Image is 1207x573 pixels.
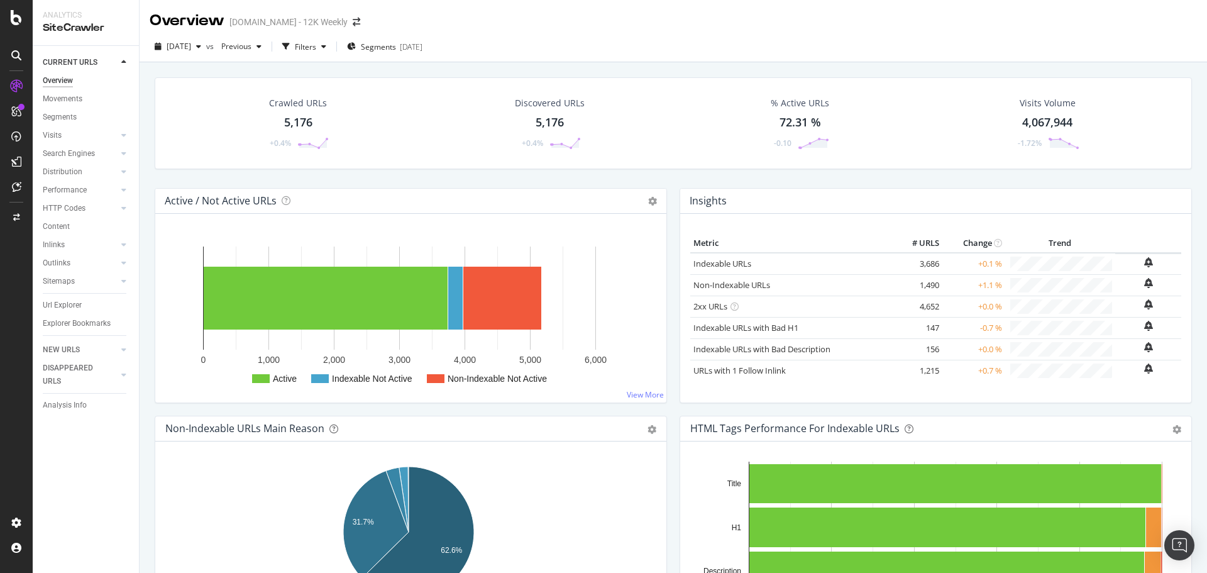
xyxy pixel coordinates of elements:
[216,41,251,52] span: Previous
[732,523,742,532] text: H1
[690,234,892,253] th: Metric
[448,374,547,384] text: Non-Indexable Not Active
[43,343,80,357] div: NEW URLS
[780,114,821,131] div: 72.31 %
[43,92,130,106] a: Movements
[206,41,216,52] span: vs
[1144,299,1153,309] div: bell-plus
[277,36,331,57] button: Filters
[165,422,324,435] div: Non-Indexable URLs Main Reason
[774,138,791,148] div: -0.10
[942,317,1005,338] td: -0.7 %
[648,425,656,434] div: gear
[693,301,727,312] a: 2xx URLs
[284,114,312,131] div: 5,176
[727,479,742,488] text: Title
[627,389,664,400] a: View More
[1144,321,1153,331] div: bell-plus
[1164,530,1194,560] div: Open Intercom Messenger
[353,18,360,26] div: arrow-right-arrow-left
[43,184,87,197] div: Performance
[892,317,942,338] td: 147
[942,234,1005,253] th: Change
[1144,364,1153,374] div: bell-plus
[150,36,206,57] button: [DATE]
[342,36,427,57] button: Segments[DATE]
[43,362,118,388] a: DISAPPEARED URLS
[1144,278,1153,288] div: bell-plus
[693,322,798,333] a: Indexable URLs with Bad H1
[43,299,82,312] div: Url Explorer
[43,202,85,215] div: HTTP Codes
[43,257,118,270] a: Outlinks
[269,97,327,109] div: Crawled URLs
[167,41,191,52] span: 2025 Aug. 14th
[515,97,585,109] div: Discovered URLs
[43,165,82,179] div: Distribution
[389,355,411,365] text: 3,000
[229,16,348,28] div: [DOMAIN_NAME] - 12K Weekly
[519,355,541,365] text: 5,000
[648,197,657,206] i: Options
[1144,257,1153,267] div: bell-plus
[43,74,130,87] a: Overview
[690,192,727,209] h4: Insights
[454,355,476,365] text: 4,000
[43,202,118,215] a: HTTP Codes
[942,253,1005,275] td: +0.1 %
[165,192,277,209] h4: Active / Not Active URLs
[353,518,374,526] text: 31.7%
[43,111,130,124] a: Segments
[942,360,1005,381] td: +0.7 %
[892,338,942,360] td: 156
[43,275,75,288] div: Sitemaps
[1005,234,1115,253] th: Trend
[43,10,129,21] div: Analytics
[1022,114,1072,131] div: 4,067,944
[43,238,118,252] a: Inlinks
[892,234,942,253] th: # URLS
[43,362,106,388] div: DISAPPEARED URLS
[693,365,786,376] a: URLs with 1 Follow Inlink
[43,343,118,357] a: NEW URLS
[273,374,297,384] text: Active
[1020,97,1076,109] div: Visits Volume
[165,234,656,392] svg: A chart.
[43,147,118,160] a: Search Engines
[43,129,62,142] div: Visits
[892,296,942,317] td: 4,652
[43,74,73,87] div: Overview
[332,374,412,384] text: Indexable Not Active
[892,253,942,275] td: 3,686
[43,399,130,412] a: Analysis Info
[323,355,345,365] text: 2,000
[43,165,118,179] a: Distribution
[1018,138,1042,148] div: -1.72%
[522,138,543,148] div: +0.4%
[43,399,87,412] div: Analysis Info
[43,220,70,233] div: Content
[43,147,95,160] div: Search Engines
[1172,425,1181,434] div: gear
[43,21,129,35] div: SiteCrawler
[690,422,900,435] div: HTML Tags Performance for Indexable URLs
[400,42,422,52] div: [DATE]
[693,343,830,355] a: Indexable URLs with Bad Description
[43,317,111,330] div: Explorer Bookmarks
[150,10,224,31] div: Overview
[693,279,770,291] a: Non-Indexable URLs
[43,56,118,69] a: CURRENT URLS
[43,299,130,312] a: Url Explorer
[585,355,607,365] text: 6,000
[892,274,942,296] td: 1,490
[43,275,118,288] a: Sitemaps
[361,42,396,52] span: Segments
[216,36,267,57] button: Previous
[270,138,291,148] div: +0.4%
[441,546,462,555] text: 62.6%
[892,360,942,381] td: 1,215
[1144,342,1153,352] div: bell-plus
[43,56,97,69] div: CURRENT URLS
[201,355,206,365] text: 0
